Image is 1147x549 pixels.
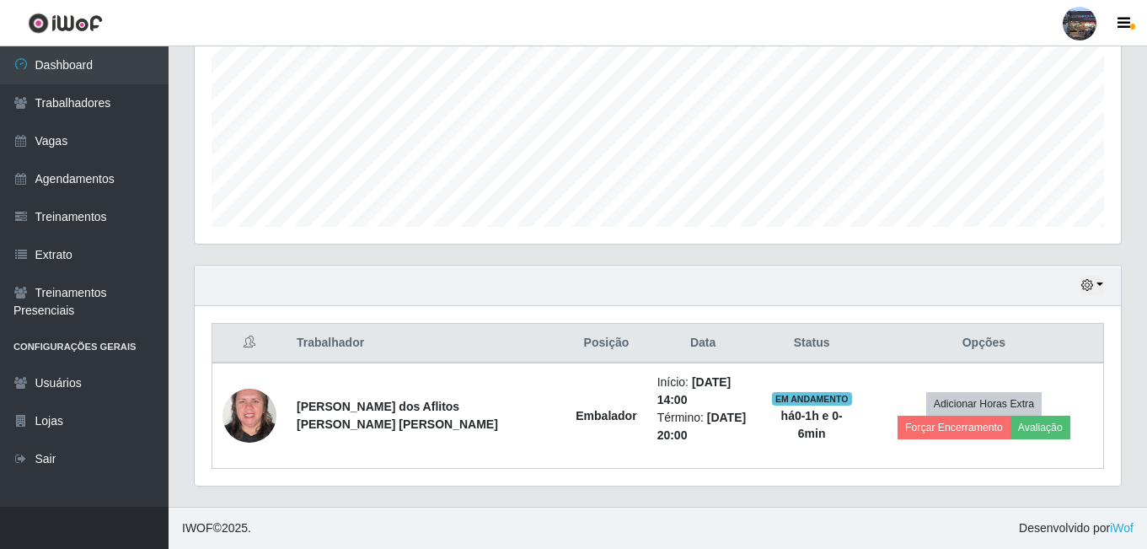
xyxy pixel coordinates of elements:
[865,324,1104,363] th: Opções
[287,324,565,363] th: Trabalhador
[182,519,251,537] span: © 2025 .
[1010,416,1070,439] button: Avaliação
[657,375,732,406] time: [DATE] 14:00
[576,409,636,423] strong: Embalador
[772,392,852,406] span: EM ANDAMENTO
[781,409,843,440] strong: há 0-1 h e 0-6 min
[657,409,749,444] li: Término:
[297,400,498,431] strong: [PERSON_NAME] dos Aflitos [PERSON_NAME] [PERSON_NAME]
[182,521,213,535] span: IWOF
[898,416,1010,439] button: Forçar Encerramento
[28,13,103,34] img: CoreUI Logo
[1110,521,1134,535] a: iWof
[647,324,759,363] th: Data
[926,392,1042,416] button: Adicionar Horas Extra
[1019,519,1134,537] span: Desenvolvido por
[222,379,276,451] img: 1731364185521.jpeg
[759,324,865,363] th: Status
[565,324,646,363] th: Posição
[657,374,749,409] li: Início:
